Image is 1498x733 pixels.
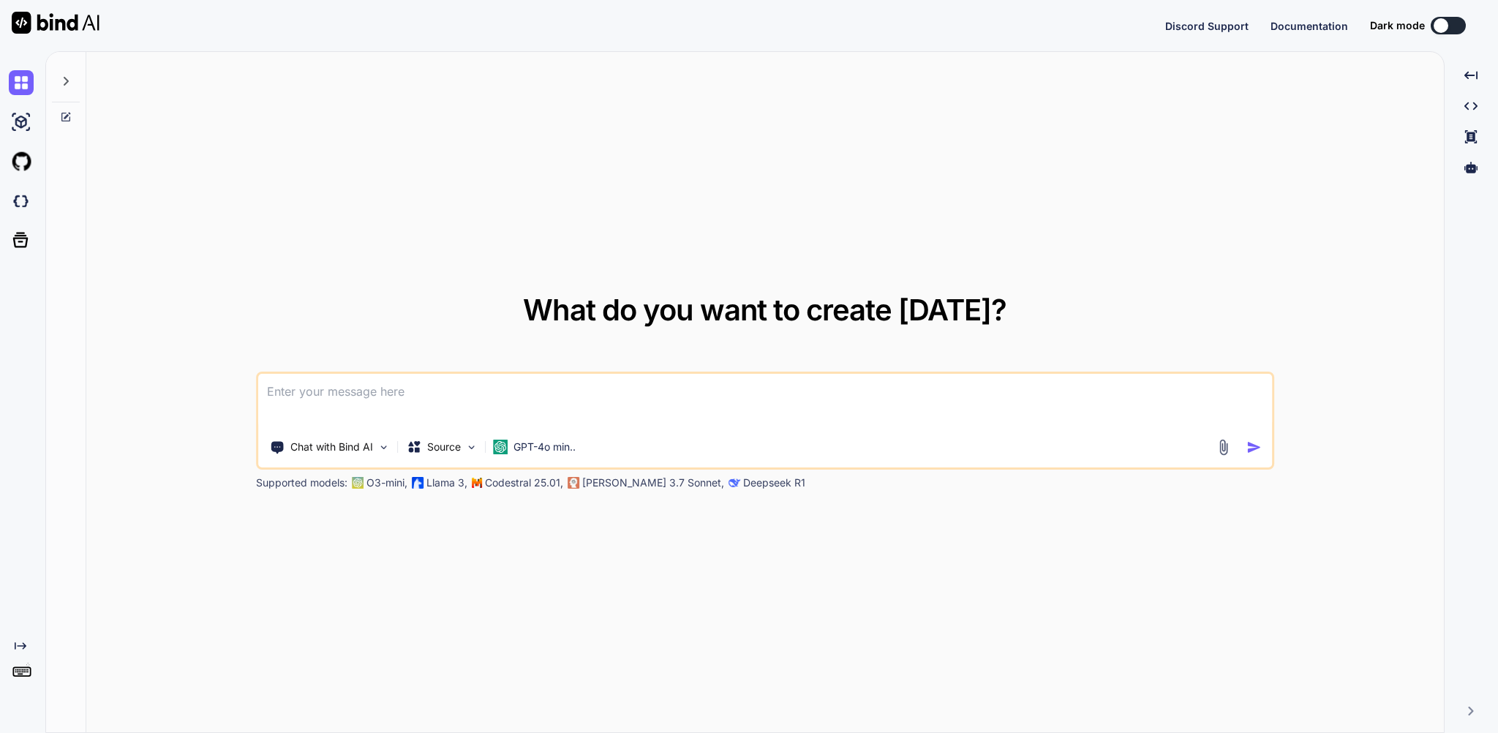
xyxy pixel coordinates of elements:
[1215,439,1232,456] img: attachment
[1271,20,1348,32] span: Documentation
[366,475,407,490] p: O3-mini,
[465,441,478,454] img: Pick Models
[352,477,364,489] img: GPT-4
[513,440,576,454] p: GPT-4o min..
[412,477,424,489] img: Llama2
[1165,20,1249,32] span: Discord Support
[729,477,740,489] img: claude
[426,475,467,490] p: Llama 3,
[290,440,373,454] p: Chat with Bind AI
[9,149,34,174] img: githubLight
[485,475,563,490] p: Codestral 25.01,
[472,478,482,488] img: Mistral-AI
[9,110,34,135] img: ai-studio
[256,475,347,490] p: Supported models:
[743,475,805,490] p: Deepseek R1
[493,440,508,454] img: GPT-4o mini
[9,70,34,95] img: chat
[377,441,390,454] img: Pick Tools
[568,477,579,489] img: claude
[12,12,99,34] img: Bind AI
[1246,440,1262,455] img: icon
[1370,18,1425,33] span: Dark mode
[1271,18,1348,34] button: Documentation
[1165,18,1249,34] button: Discord Support
[427,440,461,454] p: Source
[582,475,724,490] p: [PERSON_NAME] 3.7 Sonnet,
[523,292,1006,328] span: What do you want to create [DATE]?
[9,189,34,214] img: darkCloudIdeIcon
